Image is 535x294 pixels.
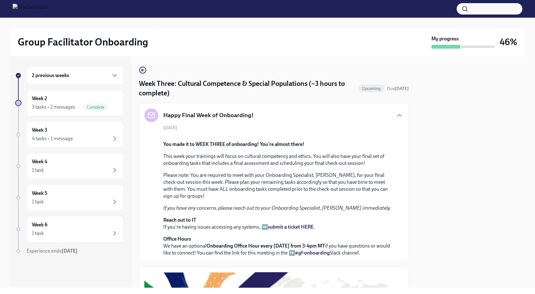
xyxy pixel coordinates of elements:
[163,217,196,223] strong: Reach out to IT
[32,167,44,174] div: 1 task
[163,205,391,211] em: If you have any concerns, please reach out to your Onboarding Specialist, [PERSON_NAME] immediately.
[32,127,47,134] h6: Week 3
[15,153,124,179] a: Week 41 task
[358,86,384,91] span: Upcoming
[163,125,177,131] span: [DATE]
[431,35,459,42] strong: My progress
[163,217,393,231] p: If you're having issues accessing any systems, ➡️ .
[32,190,47,197] h6: Week 5
[163,153,393,167] p: This week your trainings will focus on cultural competency and ethics. You will also have your fi...
[387,86,409,92] span: August 25th, 2025 09:00
[295,250,330,256] a: #gf-onboarding
[13,4,48,14] img: CharlieHealth
[32,135,73,142] div: 4 tasks • 1 message
[163,111,254,119] h5: Happy Final Week of Onboarding!
[32,104,75,111] div: 3 tasks • 2 messages
[268,224,314,230] a: submit a ticket HERE
[62,248,78,254] strong: [DATE]
[32,72,69,79] h6: 2 previous weeks
[207,243,325,249] strong: Onboarding Office Hour every [DATE] from 3-4pm MT
[163,172,393,200] p: Please note: You are required to meet with your Onboarding Specialist, [PERSON_NAME], for your fi...
[395,86,409,91] strong: [DATE]
[15,90,124,116] a: Week 23 tasks • 2 messagesComplete
[32,95,47,102] h6: Week 2
[32,221,47,228] h6: Week 6
[32,198,44,205] div: 1 task
[32,230,44,237] div: 1 task
[139,79,356,98] h4: Week Three: Cultural Competence & Special Populations (~3 hours to complete)
[387,86,409,91] span: Due
[15,216,124,243] a: Week 61 task
[163,236,191,242] strong: Office Hours
[163,236,393,256] p: We have an optional if you have questions or would like to connect! You can find the link for thi...
[27,248,78,254] span: Experience ends
[15,121,124,148] a: Week 34 tasks • 1 message
[83,105,108,110] span: Complete
[163,141,304,147] strong: You made it to WEEK THREE of onboarding! You're almost there!
[500,36,517,48] h3: 46%
[32,158,47,165] h6: Week 4
[15,184,124,211] a: Week 51 task
[18,36,148,48] h2: Group Facilitator Onboarding
[27,66,124,85] div: 2 previous weeks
